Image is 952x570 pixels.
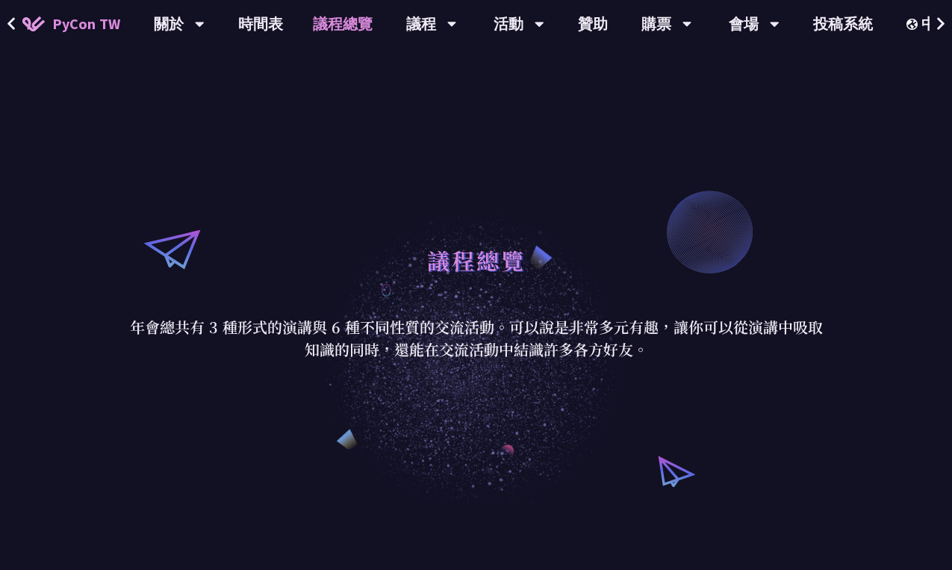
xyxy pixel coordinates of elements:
[22,16,45,31] img: Home icon of PyCon TW 2025
[52,13,120,35] span: PyCon TW
[7,5,135,43] a: PyCon TW
[427,238,526,282] h1: 議程總覽
[129,316,824,361] p: 年會總共有 3 種形式的演講與 6 種不同性質的交流活動。可以說是非常多元有趣，讓你可以從演講中吸取知識的同時，還能在交流活動中結識許多各方好友。
[906,19,921,30] img: Locale Icon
